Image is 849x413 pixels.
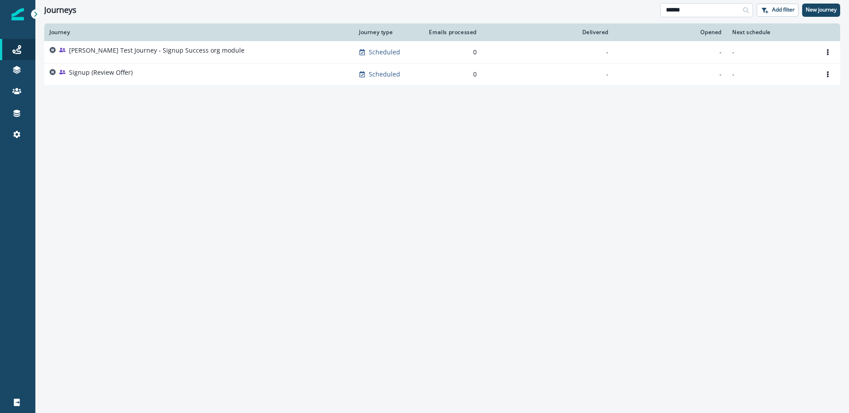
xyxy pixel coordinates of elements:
[619,48,722,57] div: -
[425,48,477,57] div: 0
[69,68,133,77] p: Signup (Review Offer)
[44,63,840,85] a: Signup (Review Offer)Scheduled0---Options
[619,29,722,36] div: Opened
[487,70,608,79] div: -
[732,70,810,79] p: -
[821,68,835,81] button: Options
[772,7,795,13] p: Add filter
[802,4,840,17] button: New journey
[425,70,477,79] div: 0
[732,29,810,36] div: Next schedule
[821,46,835,59] button: Options
[44,41,840,63] a: [PERSON_NAME] Test Journey - Signup Success org moduleScheduled0---Options
[369,70,400,79] p: Scheduled
[732,48,810,57] p: -
[359,29,415,36] div: Journey type
[619,70,722,79] div: -
[425,29,477,36] div: Emails processed
[757,4,799,17] button: Add filter
[69,46,245,55] p: [PERSON_NAME] Test Journey - Signup Success org module
[44,5,76,15] h1: Journeys
[806,7,837,13] p: New journey
[11,8,24,20] img: Inflection
[487,29,608,36] div: Delivered
[369,48,400,57] p: Scheduled
[487,48,608,57] div: -
[50,29,348,36] div: Journey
